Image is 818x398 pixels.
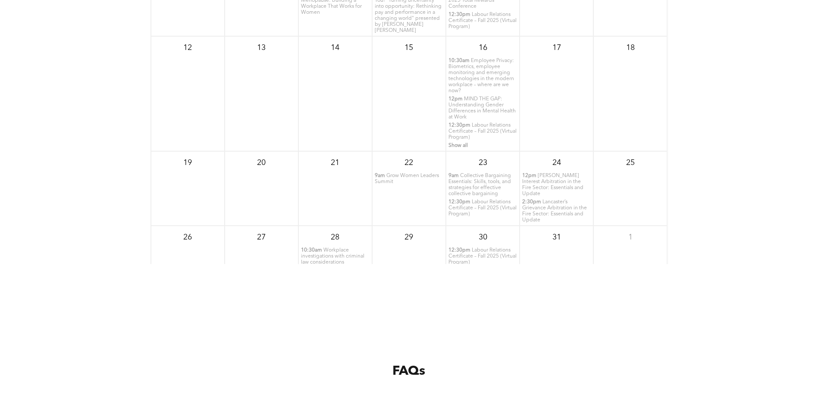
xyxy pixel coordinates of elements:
[448,247,470,253] span: 12:30pm
[180,230,195,245] p: 26
[448,58,470,64] span: 10:30am
[549,155,564,171] p: 24
[301,248,364,265] span: Workplace investigations with criminal law considerations
[392,365,425,378] span: FAQs
[448,199,470,205] span: 12:30pm
[448,199,517,217] span: Labour Relations Certificate – Fall 2025 (Virtual Program)
[448,12,517,29] span: Labour Relations Certificate – Fall 2025 (Virtual Program)
[475,155,491,171] p: 23
[254,40,269,56] p: 13
[549,230,564,245] p: 31
[522,173,583,196] span: [PERSON_NAME] Interest Arbitration in the Fire Sector: Essentials and Update
[448,173,459,179] span: 9am
[448,58,514,93] span: Employee Privacy: Biometrics, employee monitoring and emerging technologies in the modern workpla...
[549,40,564,56] p: 17
[522,173,536,179] span: 12pm
[448,173,511,196] span: Collective Bargaining Essentials: Skills, tools, and strategies for effective collective bargaining
[401,40,417,56] p: 15
[180,40,195,56] p: 12
[522,199,587,223] span: Lancaster’s Grievance Arbitration in the Fire Sector: Essentials and Update
[301,247,322,253] span: 10:30am
[375,173,385,179] span: 9am
[475,230,491,245] p: 30
[448,122,470,128] span: 12:30pm
[448,248,517,265] span: Labour Relations Certificate – Fall 2025 (Virtual Program)
[327,40,343,56] p: 14
[623,40,638,56] p: 18
[375,173,439,184] span: Grow Women Leaders Summit
[254,230,269,245] p: 27
[254,155,269,171] p: 20
[448,96,516,120] span: MIND THE GAP: Understanding Gender Differences in Mental Health at Work
[448,12,470,18] span: 12:30pm
[448,123,517,140] span: Labour Relations Certificate – Fall 2025 (Virtual Program)
[448,96,463,102] span: 12pm
[401,155,417,171] p: 22
[401,230,417,245] p: 29
[180,155,195,171] p: 19
[327,230,343,245] p: 28
[327,155,343,171] p: 21
[522,199,541,205] span: 2:30pm
[623,230,638,245] p: 1
[623,155,638,171] p: 25
[448,143,468,148] span: Show all
[475,40,491,56] p: 16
